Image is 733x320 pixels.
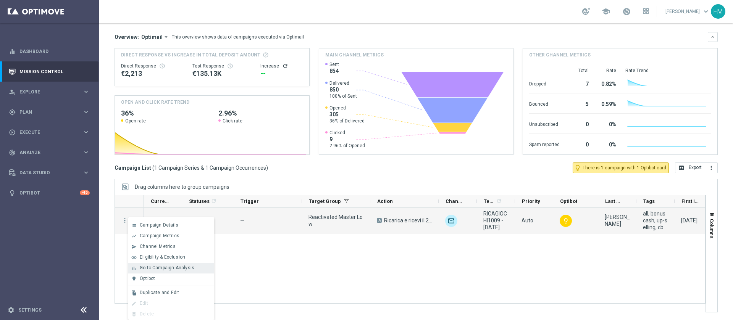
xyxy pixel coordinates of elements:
span: 850 [329,86,357,93]
i: show_chart [131,233,137,239]
div: Data Studio [9,169,82,176]
div: Execute [9,129,82,136]
i: keyboard_arrow_down [710,34,715,40]
span: Action [377,198,393,204]
i: play_circle_outline [9,129,16,136]
div: Rate Trend [625,68,711,74]
span: 1 Campaign Series & 1 Campaign Occurrences [154,164,266,171]
button: open_in_browser Export [675,162,705,173]
i: open_in_browser [678,165,685,171]
i: gps_fixed [9,109,16,116]
span: Execute [19,130,82,135]
button: more_vert [705,162,718,173]
span: 100% of Sent [329,93,357,99]
span: RICAGIOCHI1009 - 2025-09-10 [483,210,509,231]
i: keyboard_arrow_right [82,169,90,176]
span: 9 [329,136,365,143]
span: Duplicate and Edit [140,290,179,295]
span: Optibot [140,276,155,281]
div: €135,132 [192,69,248,78]
span: ) [266,164,268,171]
span: all, bonus cash, up-selling, cb ricarica, master low [643,210,668,231]
button: person_search Explore keyboard_arrow_right [8,89,90,95]
button: keyboard_arrow_down [708,32,718,42]
button: Data Studio keyboard_arrow_right [8,170,90,176]
span: Priority [522,198,540,204]
div: €2,213 [121,69,180,78]
i: keyboard_arrow_right [82,129,90,136]
h4: Other channel metrics [529,51,591,58]
div: Bounced [529,97,560,109]
button: track_changes Analyze keyboard_arrow_right [8,150,90,156]
i: more_vert [121,217,128,224]
span: Opened [329,105,365,111]
div: +10 [80,190,90,195]
span: Channel [446,198,464,204]
h4: OPEN AND CLICK RATE TREND [121,99,189,106]
span: Clicked [329,130,365,136]
div: 0% [598,117,616,130]
i: file_copy [131,290,137,296]
div: Francesca Mascarucci [605,214,630,227]
a: Optibot [19,183,80,203]
span: Open rate [125,118,146,124]
i: arrow_drop_down [163,34,170,40]
div: Optimail [445,215,457,227]
button: equalizer Dashboard [8,48,90,55]
h2: 2.96% [218,109,303,118]
div: Press SPACE to deselect this row. [115,207,144,234]
div: -- [260,69,303,78]
button: file_copy Duplicate and Edit [128,288,214,298]
h3: Overview: [115,34,139,40]
div: Dashboard [9,41,90,61]
span: Optimail [141,34,163,40]
button: lightbulb Optibot +10 [8,190,90,196]
span: 2.96% of Opened [329,143,365,149]
button: Mission Control [8,69,90,75]
span: Tags [643,198,655,204]
div: 10 Sep 2025, Wednesday [681,217,697,224]
span: Campaign Details [140,222,178,228]
span: Analyze [19,150,82,155]
button: send Channel Metrics [128,241,214,252]
i: send [131,244,137,249]
i: equalizer [9,48,16,55]
div: Test Response [192,63,248,69]
button: refresh [282,63,288,69]
div: Mission Control [9,61,90,82]
span: Delivered [329,80,357,86]
i: keyboard_arrow_right [82,149,90,156]
span: Columns [709,219,715,238]
span: Go to Campaign Analysis [140,265,194,270]
span: Data Studio [19,170,82,175]
button: join_inner Eligibility & Exclusion [128,252,214,263]
span: keyboard_arrow_down [702,7,710,16]
span: — [240,217,244,224]
span: Reactivated Master Low [308,214,364,227]
div: play_circle_outline Execute keyboard_arrow_right [8,129,90,135]
span: A [377,218,382,223]
span: Ricarica e ricevi il 20% fino a 150€ tutti i giochi [384,217,432,224]
a: Settings [18,308,42,312]
div: Rate [598,68,616,74]
div: 0 [569,138,589,150]
a: Mission Control [19,61,90,82]
div: Analyze [9,149,82,156]
button: lightbulb Optibot [128,273,214,284]
div: 7 [569,77,589,89]
span: Templates [484,198,495,204]
span: There is 1 campaign with 1 Optibot card [583,164,666,171]
span: Eligibility & Exclusion [140,254,185,260]
i: person_search [9,88,16,95]
span: 305 [329,111,365,118]
i: lightbulb_outline [574,164,581,171]
a: Dashboard [19,41,90,61]
span: Last Modified By [605,198,623,204]
span: 36% of Delivered [329,118,365,124]
button: gps_fixed Plan keyboard_arrow_right [8,109,90,115]
i: keyboard_arrow_right [82,108,90,116]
